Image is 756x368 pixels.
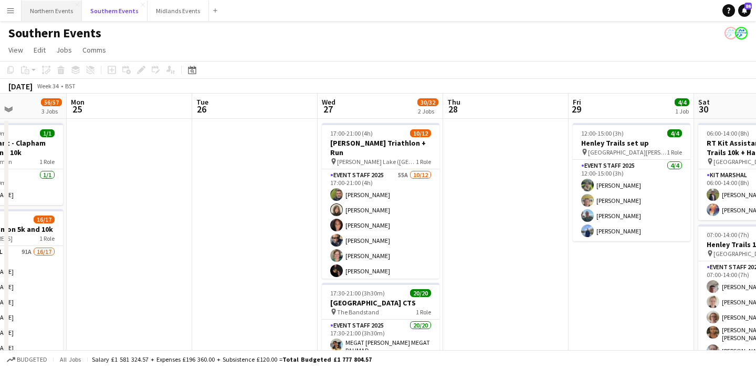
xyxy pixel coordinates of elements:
span: 4/4 [675,98,689,106]
div: 1 Job [675,107,689,115]
a: View [4,43,27,57]
span: 1 Role [39,234,55,242]
span: 1/1 [40,129,55,137]
span: Thu [447,97,460,107]
h3: [GEOGRAPHIC_DATA] CTS [322,298,439,308]
span: 10/12 [410,129,431,137]
span: View [8,45,23,55]
button: Midlands Events [148,1,209,21]
span: 17:00-21:00 (4h) [330,129,373,137]
span: 86 [744,3,752,9]
span: Week 34 [35,82,61,90]
span: 17:30-21:00 (3h30m) [330,289,385,297]
span: 1 Role [416,158,431,166]
span: Jobs [56,45,72,55]
span: 12:00-15:00 (3h) [581,129,624,137]
h1: Southern Events [8,25,101,41]
span: [GEOGRAPHIC_DATA][PERSON_NAME] [588,148,667,156]
span: [PERSON_NAME] Lake ([GEOGRAPHIC_DATA]) [337,158,416,166]
span: 25 [69,103,85,115]
span: All jobs [58,355,83,363]
span: 30 [697,103,710,115]
span: Mon [71,97,85,107]
span: Budgeted [17,356,47,363]
span: 1 Role [667,148,682,156]
span: 56/57 [41,98,62,106]
div: [DATE] [8,81,33,91]
span: Comms [82,45,106,55]
span: 20/20 [410,289,431,297]
span: 30/32 [417,98,438,106]
app-job-card: 17:00-21:00 (4h)10/12[PERSON_NAME] Triathlon + Run [PERSON_NAME] Lake ([GEOGRAPHIC_DATA])1 RoleEv... [322,123,439,279]
a: 86 [738,4,751,17]
a: Comms [78,43,110,57]
app-user-avatar: RunThrough Events [735,27,748,39]
app-user-avatar: RunThrough Events [724,27,737,39]
button: Southern Events [82,1,148,21]
span: 27 [320,103,335,115]
span: 16/17 [34,216,55,223]
div: 3 Jobs [41,107,61,115]
span: Fri [573,97,581,107]
span: 4/4 [667,129,682,137]
span: 06:00-14:00 (8h) [707,129,749,137]
span: 28 [446,103,460,115]
app-job-card: 12:00-15:00 (3h)4/4Henley Trails set up [GEOGRAPHIC_DATA][PERSON_NAME]1 RoleEvent Staff 20254/412... [573,123,690,241]
div: 2 Jobs [418,107,438,115]
app-card-role: Event Staff 20254/412:00-15:00 (3h)[PERSON_NAME][PERSON_NAME][PERSON_NAME][PERSON_NAME] [573,160,690,241]
h3: Henley Trails set up [573,138,690,148]
a: Edit [29,43,50,57]
button: Northern Events [22,1,82,21]
span: Edit [34,45,46,55]
span: Tue [196,97,208,107]
span: Sat [698,97,710,107]
span: 26 [195,103,208,115]
h3: [PERSON_NAME] Triathlon + Run [322,138,439,157]
span: 1 Role [39,158,55,166]
span: 1 Role [416,308,431,316]
a: Jobs [52,43,76,57]
span: 07:00-14:00 (7h) [707,231,749,239]
span: The Bandstand [337,308,379,316]
div: Salary £1 581 324.57 + Expenses £196 360.00 + Subsistence £120.00 = [92,355,372,363]
span: Total Budgeted £1 777 804.57 [282,355,372,363]
div: BST [65,82,76,90]
button: Budgeted [5,354,49,365]
span: Wed [322,97,335,107]
span: 29 [571,103,581,115]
